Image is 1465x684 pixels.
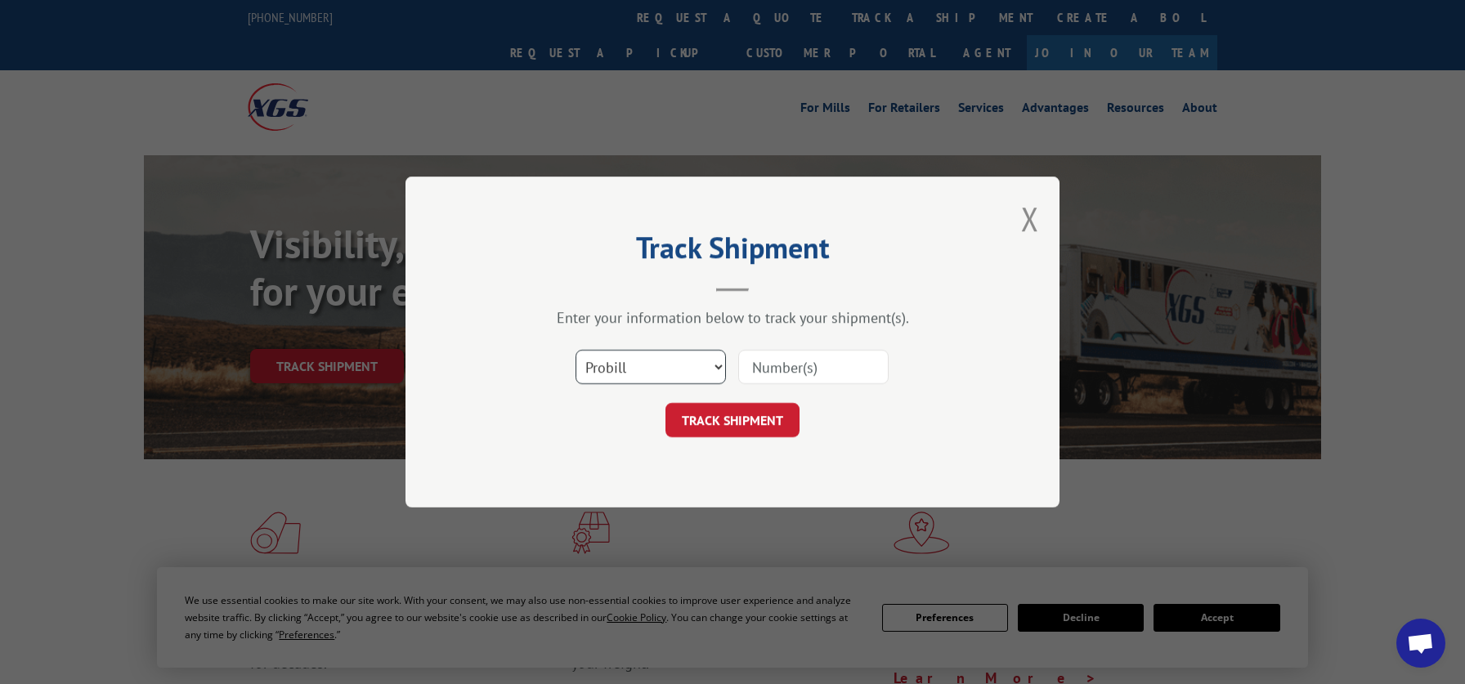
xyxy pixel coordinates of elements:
input: Number(s) [738,350,889,384]
div: Open chat [1396,619,1445,668]
button: Close modal [1021,197,1039,240]
h2: Track Shipment [487,236,978,267]
button: TRACK SHIPMENT [665,403,800,437]
div: Enter your information below to track your shipment(s). [487,308,978,327]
